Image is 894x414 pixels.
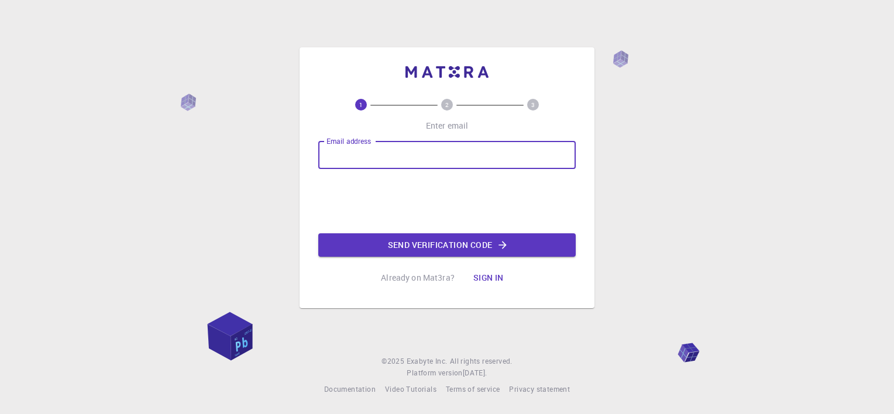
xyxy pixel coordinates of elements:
a: Terms of service [446,384,500,395]
a: Video Tutorials [385,384,436,395]
button: Send verification code [318,233,576,257]
a: Exabyte Inc. [407,356,448,367]
text: 1 [359,101,363,109]
span: [DATE] . [463,368,487,377]
span: All rights reserved. [450,356,513,367]
span: Exabyte Inc. [407,356,448,365]
a: [DATE]. [463,367,487,379]
span: Terms of service [446,384,500,394]
a: Privacy statement [509,384,570,395]
a: Documentation [324,384,376,395]
label: Email address [326,136,371,146]
p: Enter email [426,120,469,132]
text: 3 [531,101,535,109]
iframe: reCAPTCHA [358,178,536,224]
span: Platform version [407,367,462,379]
span: Documentation [324,384,376,394]
span: Privacy statement [509,384,570,394]
text: 2 [445,101,449,109]
span: Video Tutorials [385,384,436,394]
p: Already on Mat3ra? [381,272,455,284]
span: © 2025 [381,356,406,367]
button: Sign in [464,266,513,289]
